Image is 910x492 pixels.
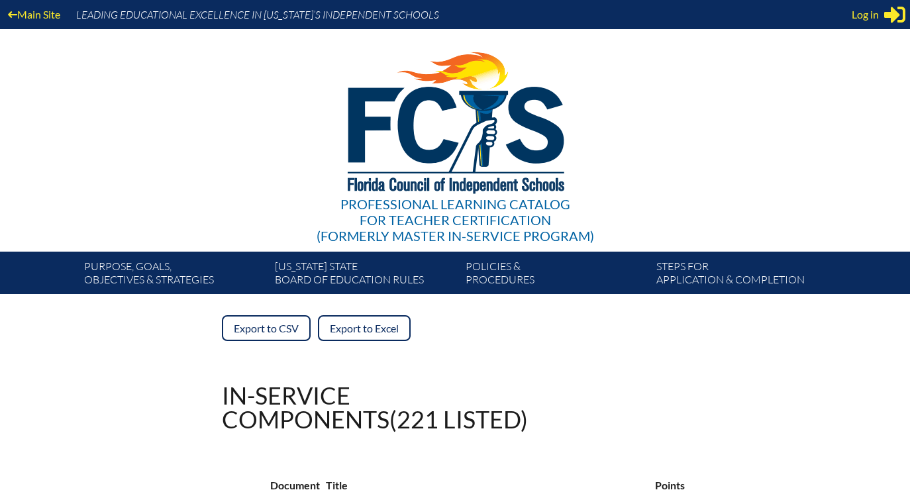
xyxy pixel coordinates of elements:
[317,196,594,244] div: Professional Learning Catalog (formerly Master In-service Program)
[651,257,842,294] a: Steps forapplication & completion
[852,7,879,23] span: Log in
[270,257,460,294] a: [US_STATE] StateBoard of Education rules
[222,383,528,431] h1: In-service components (221 listed)
[222,315,311,341] a: Export to CSV
[460,257,651,294] a: Policies &Procedures
[318,315,411,341] a: Export to Excel
[884,4,905,25] svg: Sign in or register
[319,29,592,210] img: FCISlogo221.eps
[3,5,66,23] a: Main Site
[79,257,270,294] a: Purpose, goals,objectives & strategies
[360,212,551,228] span: for Teacher Certification
[311,26,599,246] a: Professional Learning Catalog for Teacher Certification(formerly Master In-service Program)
